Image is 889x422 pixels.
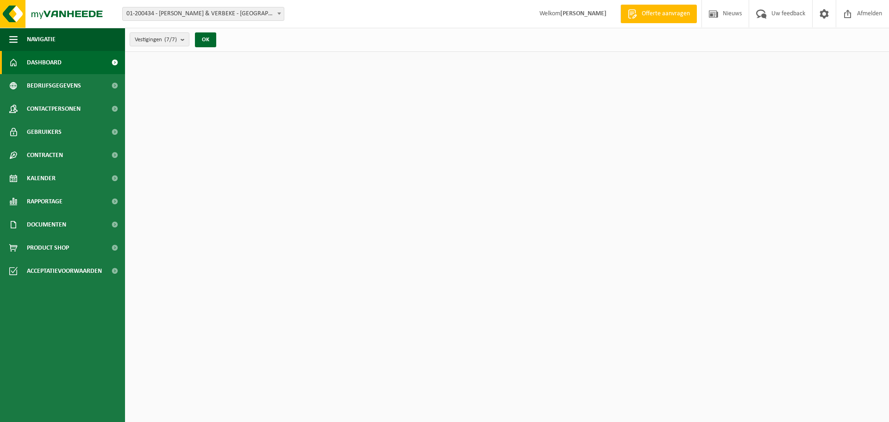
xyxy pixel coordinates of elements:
[27,74,81,97] span: Bedrijfsgegevens
[27,28,56,51] span: Navigatie
[620,5,697,23] a: Offerte aanvragen
[123,7,284,20] span: 01-200434 - VULSTEKE & VERBEKE - POPERINGE
[135,33,177,47] span: Vestigingen
[639,9,692,19] span: Offerte aanvragen
[164,37,177,43] count: (7/7)
[27,236,69,259] span: Product Shop
[27,51,62,74] span: Dashboard
[27,213,66,236] span: Documenten
[27,144,63,167] span: Contracten
[27,259,102,283] span: Acceptatievoorwaarden
[195,32,216,47] button: OK
[27,190,63,213] span: Rapportage
[560,10,607,17] strong: [PERSON_NAME]
[130,32,189,46] button: Vestigingen(7/7)
[122,7,284,21] span: 01-200434 - VULSTEKE & VERBEKE - POPERINGE
[27,167,56,190] span: Kalender
[27,120,62,144] span: Gebruikers
[27,97,81,120] span: Contactpersonen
